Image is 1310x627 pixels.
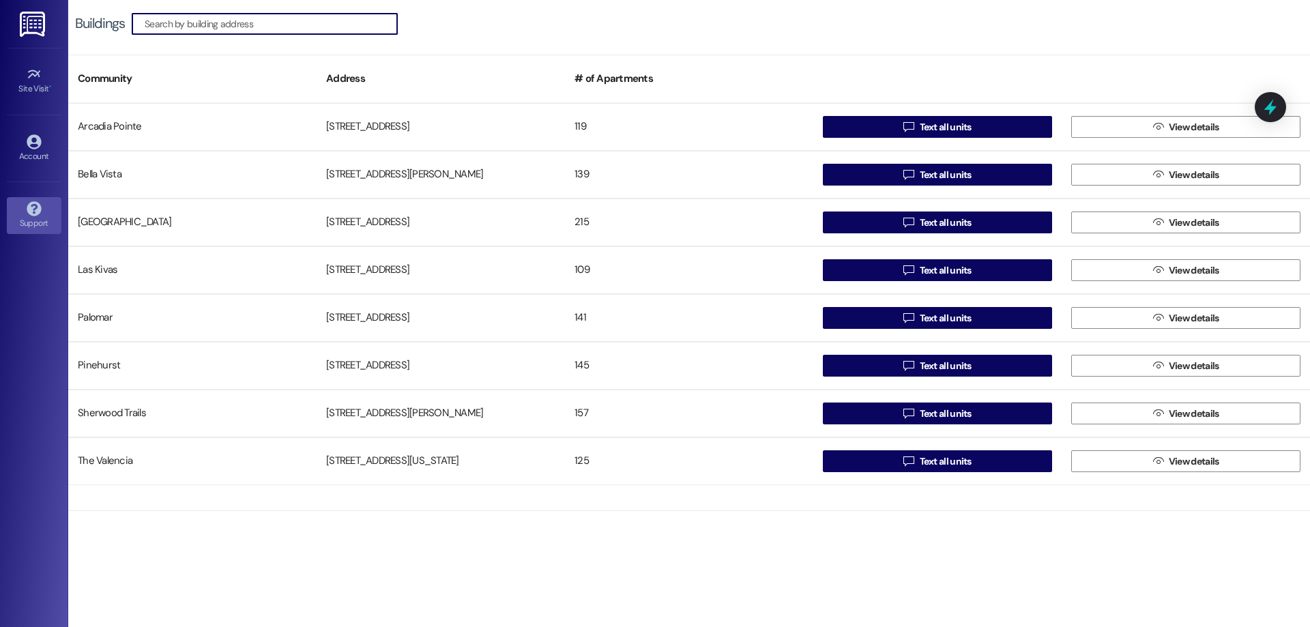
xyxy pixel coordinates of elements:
div: Bella Vista [68,161,317,188]
span: Text all units [920,359,972,373]
div: [STREET_ADDRESS] [317,209,565,236]
a: Support [7,197,61,234]
span: View details [1169,168,1219,182]
div: 109 [565,257,813,284]
img: ResiDesk Logo [20,12,48,37]
button: View details [1071,164,1300,186]
div: 215 [565,209,813,236]
button: Text all units [823,307,1052,329]
span: View details [1169,216,1219,230]
i:  [1153,217,1163,228]
button: View details [1071,212,1300,233]
div: [STREET_ADDRESS][PERSON_NAME] [317,161,565,188]
div: Palomar [68,304,317,332]
div: 141 [565,304,813,332]
div: # of Apartments [565,62,813,96]
span: Text all units [920,263,972,278]
button: View details [1071,116,1300,138]
div: 145 [565,352,813,379]
div: [STREET_ADDRESS][US_STATE] [317,448,565,475]
i:  [903,312,914,323]
i:  [903,169,914,180]
div: Address [317,62,565,96]
div: The Valencia [68,448,317,475]
button: Text all units [823,355,1052,377]
span: Text all units [920,120,972,134]
span: View details [1169,454,1219,469]
i:  [903,121,914,132]
span: View details [1169,263,1219,278]
button: View details [1071,259,1300,281]
button: Text all units [823,164,1052,186]
div: Community [68,62,317,96]
input: Search by building address [145,14,397,33]
div: 125 [565,448,813,475]
div: Buildings [75,16,125,31]
button: Text all units [823,450,1052,472]
i:  [903,456,914,467]
button: View details [1071,355,1300,377]
button: Text all units [823,116,1052,138]
span: View details [1169,120,1219,134]
span: Text all units [920,168,972,182]
button: View details [1071,403,1300,424]
div: [STREET_ADDRESS] [317,257,565,284]
div: Pinehurst [68,352,317,379]
div: 157 [565,400,813,427]
span: View details [1169,359,1219,373]
span: View details [1169,407,1219,421]
div: Sherwood Trails [68,400,317,427]
i:  [903,217,914,228]
a: Account [7,130,61,167]
div: [GEOGRAPHIC_DATA] [68,209,317,236]
i:  [1153,360,1163,371]
span: • [49,82,51,91]
button: View details [1071,307,1300,329]
div: Las Kivas [68,257,317,284]
div: [STREET_ADDRESS] [317,352,565,379]
a: Site Visit • [7,63,61,100]
span: Text all units [920,407,972,421]
span: Text all units [920,311,972,325]
div: Arcadia Pointe [68,113,317,141]
i:  [903,408,914,419]
button: Text all units [823,212,1052,233]
i:  [1153,312,1163,323]
button: Text all units [823,259,1052,281]
div: [STREET_ADDRESS] [317,304,565,332]
button: View details [1071,450,1300,472]
span: View details [1169,311,1219,325]
span: Text all units [920,216,972,230]
div: [STREET_ADDRESS][PERSON_NAME] [317,400,565,427]
i:  [1153,169,1163,180]
div: 139 [565,161,813,188]
div: 119 [565,113,813,141]
i:  [1153,456,1163,467]
button: Text all units [823,403,1052,424]
i:  [1153,265,1163,276]
i:  [903,360,914,371]
div: [STREET_ADDRESS] [317,113,565,141]
i:  [903,265,914,276]
span: Text all units [920,454,972,469]
i:  [1153,408,1163,419]
i:  [1153,121,1163,132]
